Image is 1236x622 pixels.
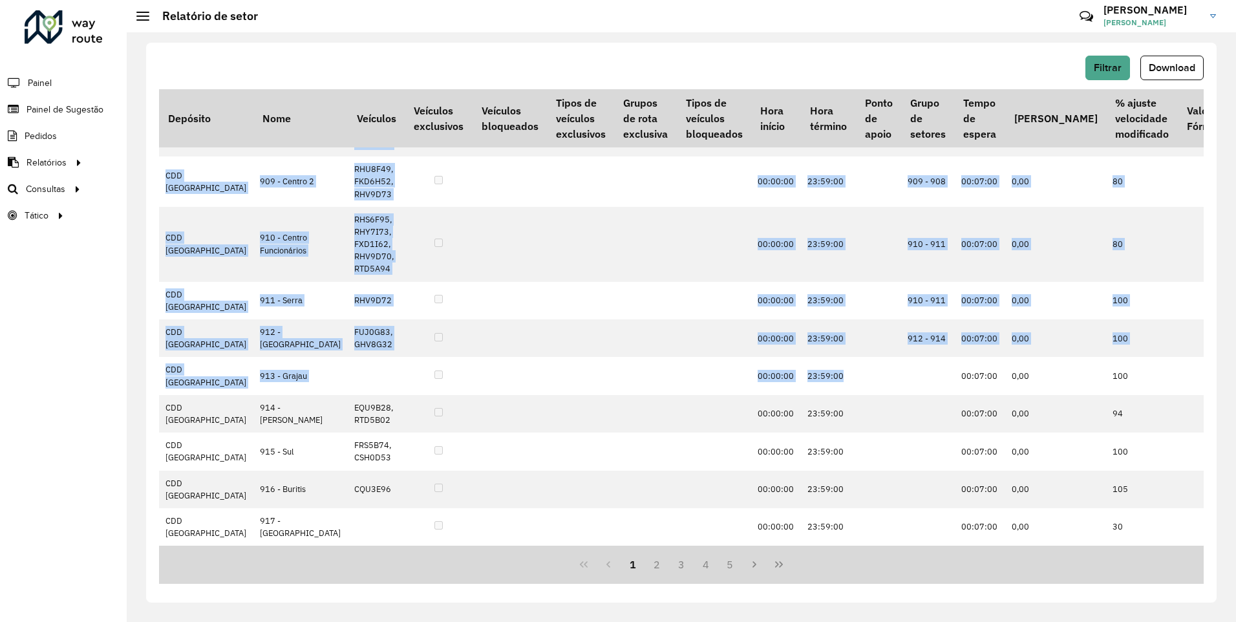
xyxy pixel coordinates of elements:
td: 913 - Grajau [253,357,348,394]
td: 915 - Sul [253,433,348,470]
td: 00:07:00 [955,319,1005,357]
td: 00:00:00 [751,357,801,394]
td: 909 - Centro 2 [253,156,348,207]
button: Last Page [767,552,791,577]
th: Veículos exclusivos [405,89,472,147]
th: Veículos [348,89,405,147]
td: 914 - [PERSON_NAME] [253,395,348,433]
th: Hora início [751,89,801,147]
span: Pedidos [25,129,57,143]
td: 105 [1106,471,1177,508]
td: 0,00 [1005,207,1106,282]
td: 80 [1106,156,1177,207]
td: 00:07:00 [955,508,1005,546]
span: Painel de Sugestão [27,103,103,116]
td: CDD [GEOGRAPHIC_DATA] [159,156,253,207]
th: Grupos de rota exclusiva [615,89,677,147]
td: 911 - Serra [253,282,348,319]
th: Grupo de setores [901,89,954,147]
td: 0,00 [1005,357,1106,394]
td: 00:00:00 [751,433,801,470]
td: 100 [1106,357,1177,394]
span: Filtrar [1094,62,1122,73]
td: CDD [GEOGRAPHIC_DATA] [159,319,253,357]
td: 23:59:00 [801,433,855,470]
td: RHV9D72 [348,282,405,319]
td: 00:07:00 [955,471,1005,508]
td: 23:59:00 [801,207,855,282]
td: 00:07:00 [955,433,1005,470]
button: 1 [621,552,645,577]
td: 23:59:00 [801,357,855,394]
td: CDD [GEOGRAPHIC_DATA] [159,357,253,394]
td: 100 [1106,433,1177,470]
button: 2 [645,552,669,577]
button: Filtrar [1085,56,1130,80]
td: 00:07:00 [955,156,1005,207]
th: Tempo de espera [955,89,1005,147]
th: Tipos de veículos bloqueados [677,89,751,147]
td: EQU9B28, RTD5B02 [348,395,405,433]
td: 910 - Centro Funcionários [253,207,348,282]
th: % ajuste velocidade modificado [1106,89,1177,147]
button: 3 [669,552,694,577]
h2: Relatório de setor [149,9,258,23]
td: 100 [1106,319,1177,357]
td: CDD [GEOGRAPHIC_DATA] [159,282,253,319]
span: Relatórios [27,156,67,169]
a: Contato Rápido [1072,3,1100,30]
th: Hora término [801,89,855,147]
th: Tipos de veículos exclusivos [547,89,614,147]
td: 912 - 914 [901,319,954,357]
td: 916 - Buritis [253,471,348,508]
td: 00:00:00 [751,282,801,319]
td: 910 - 911 [901,207,954,282]
span: [PERSON_NAME] [1103,17,1200,28]
th: Veículos bloqueados [473,89,547,147]
td: CDD [GEOGRAPHIC_DATA] [159,207,253,282]
span: Tático [25,209,48,222]
span: Consultas [26,182,65,196]
td: 23:59:00 [801,508,855,546]
button: Download [1140,56,1204,80]
td: 0,00 [1005,433,1106,470]
td: 23:59:00 [801,282,855,319]
th: Nome [253,89,348,147]
td: 00:00:00 [751,207,801,282]
td: FRS5B74, CSH0D53 [348,433,405,470]
th: Depósito [159,89,253,147]
td: 94 [1106,395,1177,433]
td: 00:07:00 [955,207,1005,282]
th: Ponto de apoio [856,89,901,147]
td: 0,00 [1005,395,1106,433]
td: 100 [1106,282,1177,319]
td: 23:59:00 [801,156,855,207]
td: 00:00:00 [751,319,801,357]
td: 912 - [GEOGRAPHIC_DATA] [253,319,348,357]
span: Painel [28,76,52,90]
td: 917 - [GEOGRAPHIC_DATA] [253,508,348,546]
td: CDD [GEOGRAPHIC_DATA] [159,395,253,433]
td: CDD [GEOGRAPHIC_DATA] [159,471,253,508]
td: 00:00:00 [751,471,801,508]
td: 910 - 911 [901,282,954,319]
th: [PERSON_NAME] [1005,89,1106,147]
td: 0,00 [1005,282,1106,319]
td: 23:59:00 [801,471,855,508]
td: 00:00:00 [751,156,801,207]
td: 0,00 [1005,319,1106,357]
h3: [PERSON_NAME] [1103,4,1200,16]
td: 00:07:00 [955,395,1005,433]
td: 0,00 [1005,508,1106,546]
td: 00:00:00 [751,395,801,433]
td: 23:59:00 [801,395,855,433]
td: 23:59:00 [801,319,855,357]
td: CDD [GEOGRAPHIC_DATA] [159,508,253,546]
button: 4 [694,552,718,577]
td: 909 - 908 [901,156,954,207]
span: Download [1149,62,1195,73]
td: 0,00 [1005,471,1106,508]
button: Next Page [742,552,767,577]
td: 00:00:00 [751,508,801,546]
td: CQU3E96 [348,471,405,508]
